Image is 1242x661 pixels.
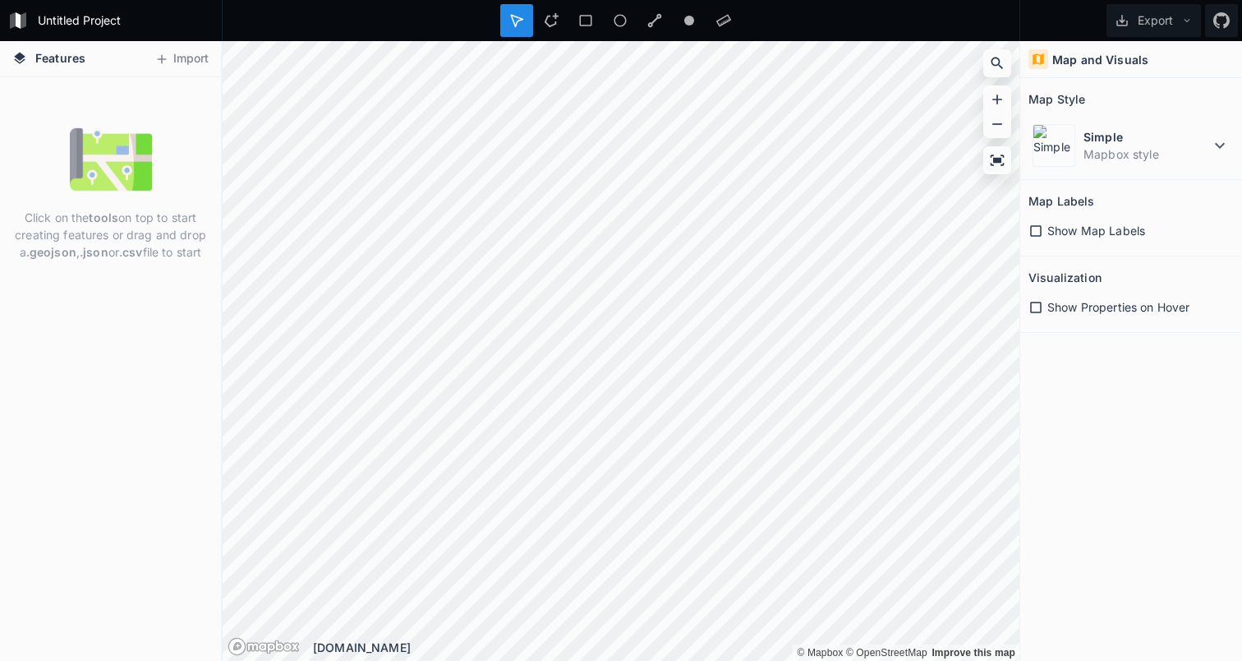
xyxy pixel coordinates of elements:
[228,637,300,656] a: Mapbox logo
[1028,188,1094,214] h2: Map Labels
[119,245,143,259] strong: .csv
[12,209,209,261] p: Click on the on top to start creating features or drag and drop a , or file to start
[931,647,1015,659] a: Map feedback
[89,210,118,224] strong: tools
[846,647,927,659] a: OpenStreetMap
[70,118,152,201] img: empty
[313,639,1019,656] div: [DOMAIN_NAME]
[146,46,217,72] button: Import
[1052,51,1148,68] h4: Map and Visuals
[35,49,85,67] span: Features
[1106,4,1201,37] button: Export
[1028,265,1102,290] h2: Visualization
[1033,124,1075,167] img: Simple
[1047,222,1145,239] span: Show Map Labels
[1047,298,1189,316] span: Show Properties on Hover
[1028,86,1085,112] h2: Map Style
[26,245,76,259] strong: .geojson
[1083,146,1210,163] dd: Mapbox style
[1083,128,1210,146] dt: Simple
[80,245,108,259] strong: .json
[797,647,843,659] a: Mapbox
